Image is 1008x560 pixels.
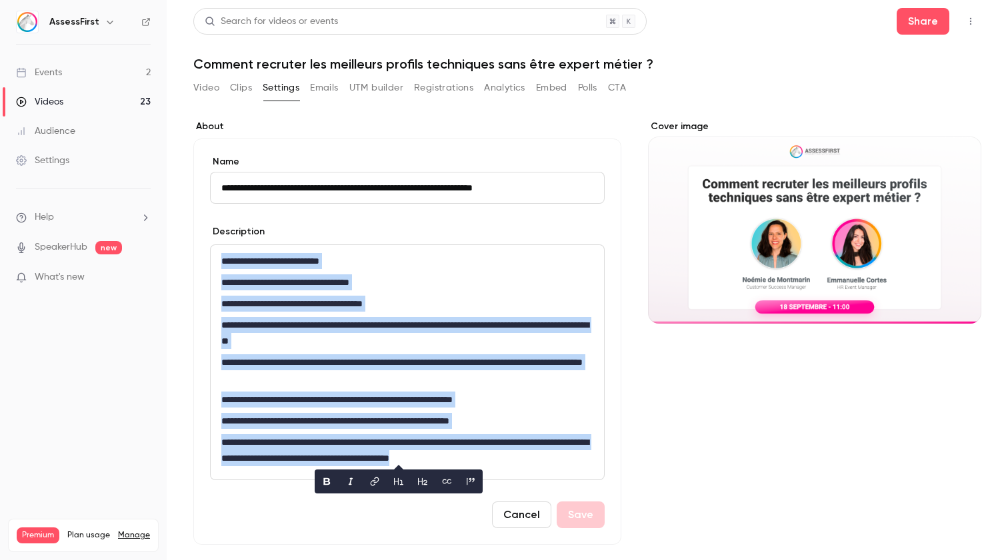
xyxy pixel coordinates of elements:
span: Help [35,210,54,224]
button: Polls [578,77,597,99]
label: Name [210,155,605,168]
button: link [364,471,385,492]
button: Settings [263,77,299,99]
iframe: Noticeable Trigger [135,272,151,284]
button: bold [316,471,337,492]
button: Analytics [484,77,525,99]
button: Video [193,77,219,99]
button: blockquote [460,471,481,492]
section: Cover image [648,120,981,324]
section: description [210,244,605,480]
span: Plan usage [67,530,110,541]
span: new [95,241,122,254]
h1: Comment recruter les meilleurs profils techniques sans être expert métier ? [193,56,981,72]
button: Clips [230,77,252,99]
div: Settings [16,154,69,167]
label: Cover image [648,120,981,133]
div: Videos [16,95,63,109]
button: CTA [608,77,626,99]
button: Top Bar Actions [960,11,981,32]
label: Description [210,225,265,238]
div: Audience [16,125,75,138]
a: SpeakerHub [35,240,87,254]
span: What's new [35,270,85,284]
button: Emails [310,77,338,99]
button: UTM builder [349,77,403,99]
h6: AssessFirst [49,15,99,29]
div: Events [16,66,62,79]
img: AssessFirst [17,11,38,33]
button: italic [340,471,361,492]
label: About [193,120,621,133]
a: Manage [118,530,150,541]
button: Embed [536,77,567,99]
button: Cancel [492,501,551,528]
button: Registrations [414,77,473,99]
span: Premium [17,527,59,543]
li: help-dropdown-opener [16,210,151,224]
button: Share [897,8,949,35]
div: editor [211,245,604,479]
div: Search for videos or events [205,15,338,29]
